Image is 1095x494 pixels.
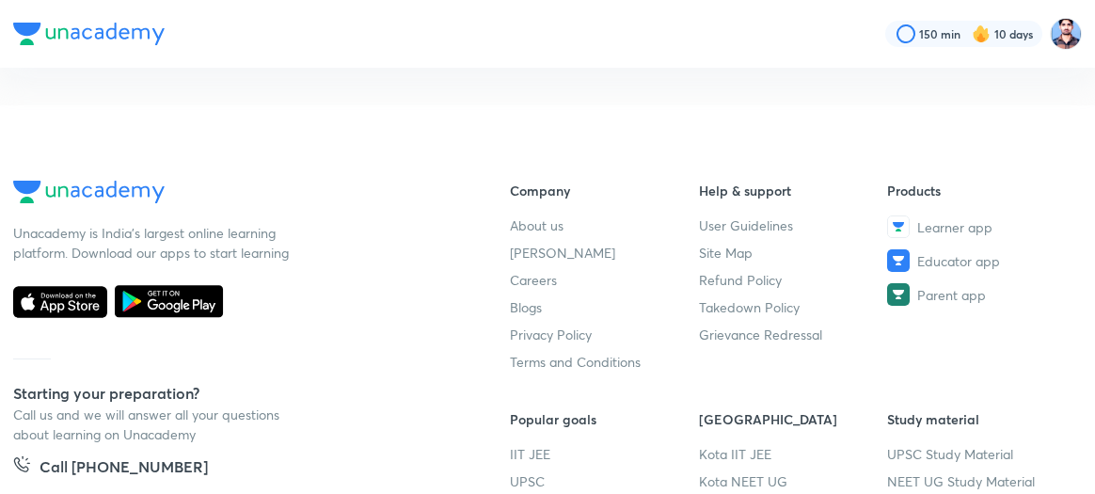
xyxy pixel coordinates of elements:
span: Careers [510,270,557,290]
a: Privacy Policy [510,325,699,344]
h5: Call [PHONE_NUMBER] [40,455,208,482]
span: Learner app [917,217,992,237]
h6: Company [510,181,699,200]
a: About us [510,215,699,235]
p: Unacademy is India’s largest online learning platform. Download our apps to start learning [13,223,295,263]
a: Grievance Redressal [699,325,888,344]
a: Takedown Policy [699,297,888,317]
img: Company Logo [13,181,165,203]
span: Educator app [917,251,1000,271]
a: User Guidelines [699,215,888,235]
a: Site Map [699,243,888,263]
h6: [GEOGRAPHIC_DATA] [699,409,888,429]
img: Educator app [887,249,910,272]
a: Call [PHONE_NUMBER] [13,455,208,482]
a: [PERSON_NAME] [510,243,699,263]
a: Learner app [887,215,1076,238]
a: Careers [510,270,699,290]
a: Parent app [887,283,1076,306]
img: Irfan Qurashi [1050,18,1082,50]
img: streak [972,24,991,43]
img: Learner app [887,215,910,238]
a: IIT JEE [510,444,699,464]
h5: Starting your preparation? [13,382,450,405]
a: Refund Policy [699,270,888,290]
a: UPSC Study Material [887,444,1076,464]
h6: Popular goals [510,409,699,429]
a: Kota IIT JEE [699,444,888,464]
img: Parent app [887,283,910,306]
a: Educator app [887,249,1076,272]
a: Blogs [510,297,699,317]
h6: Help & support [699,181,888,200]
a: Company Logo [13,181,450,208]
a: NEET UG Study Material [887,471,1076,491]
span: Parent app [917,285,986,305]
a: UPSC [510,471,699,491]
a: Terms and Conditions [510,352,699,372]
h6: Products [887,181,1076,200]
a: Kota NEET UG [699,471,888,491]
img: Company Logo [13,23,165,45]
h6: Study material [887,409,1076,429]
p: Call us and we will answer all your questions about learning on Unacademy [13,405,295,444]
